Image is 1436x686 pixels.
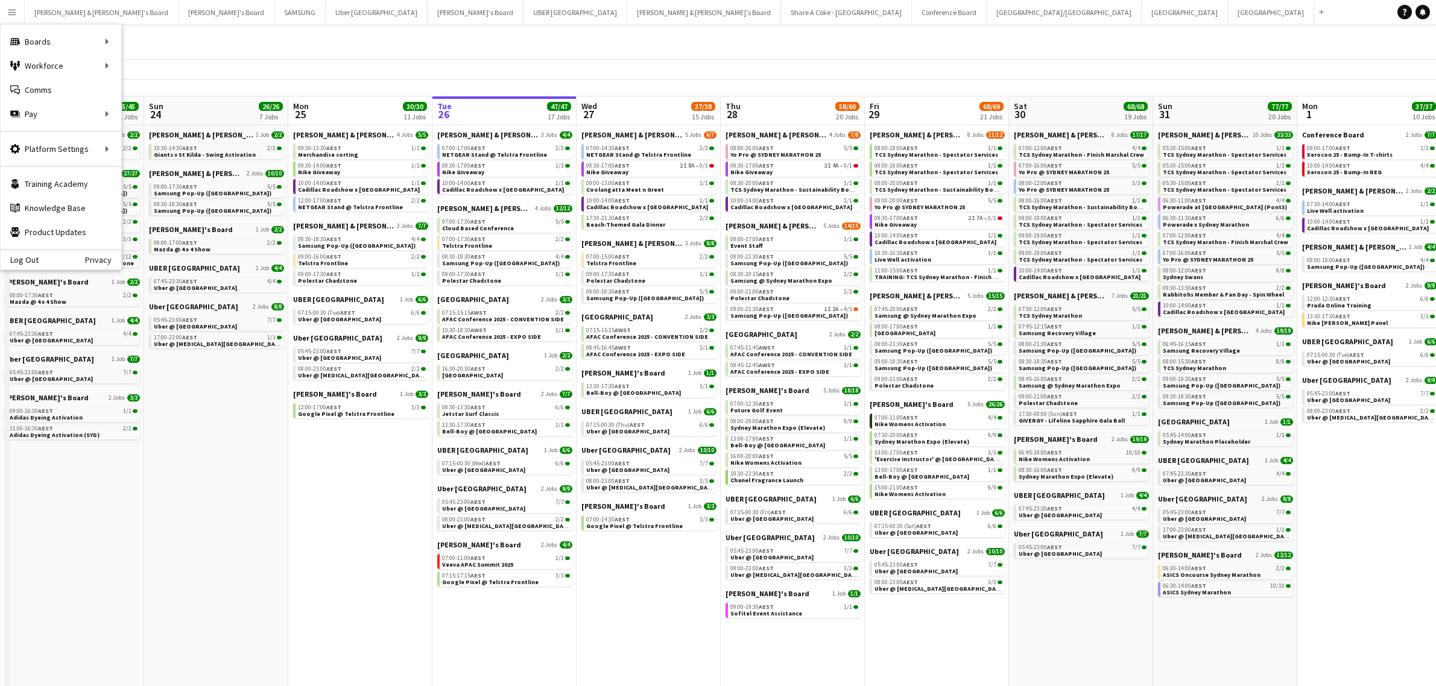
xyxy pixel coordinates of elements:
span: AEST [1191,197,1206,204]
span: 10/10 [265,170,284,177]
button: Uber [GEOGRAPHIC_DATA] [326,1,428,24]
span: 1/1 [988,180,996,186]
span: TCS Sydney Marathon - Spectator Services [1163,186,1286,194]
a: 08:00-20:00AEST5/5Yo Pro @ SYDNEY MARATHON 25 [875,197,1002,210]
a: 05:30-15:00AEST1/1TCS Sydney Marathon - Spectator Services [1163,179,1291,193]
span: Nike Giveaway [298,168,340,176]
span: Tennille's Board [149,225,233,234]
span: 07:00-14:30 [586,145,630,151]
a: 07:00-14:30AEST2/2NETGEAR Stand @ Telstra Frontline [586,144,714,158]
span: James & Arrence's Board [293,130,394,139]
span: 2/2 [123,219,131,225]
span: 08:00-18:00 [875,163,918,169]
span: AEST [1047,144,1062,152]
a: Knowledge Base [1,196,121,220]
span: 5/5 [123,184,131,190]
a: 09:30-14:00AEST1/1Nike Giveaway [298,162,426,175]
a: 07:00-17:00AEST2/2NETGEAR Stand @ Telstra Frontline [442,144,570,158]
div: • [875,215,1002,221]
a: [PERSON_NAME] & [PERSON_NAME]'s Board4 Jobs5/5 [293,130,428,139]
span: James & Arrence's Board [870,130,965,139]
span: 4/4 [1276,198,1285,204]
span: 3 Jobs [541,131,557,139]
span: AEST [1191,162,1206,169]
span: 07:00-17:30 [442,219,486,225]
span: 4 Jobs [397,131,413,139]
span: AEST [470,218,486,225]
span: James & Arrence's Board [726,130,827,139]
span: 17:30-21:30 [586,215,630,221]
span: 1 Job [256,226,269,233]
span: 08:30-17:00 [875,215,918,221]
span: 2I [968,215,975,221]
a: [PERSON_NAME]'s Board1 Job2/2 [149,225,284,234]
span: AEST [615,162,630,169]
div: [PERSON_NAME] & [PERSON_NAME]'s Board10 Jobs33/3305:30-15:00AEST1/1TCS Sydney Marathon - Spectato... [1158,130,1293,326]
a: 08:30-17:00AEST2I8A•0/1Nike Giveaway [586,162,714,175]
span: 1/1 [700,180,708,186]
a: 08:00-16:00AEST1/1TCS Sydney Marathon - Sustainability Booth Support [1019,197,1147,210]
span: 5 Jobs [685,131,701,139]
span: TCS Sydney Marathon - Sustainability Booth Support [730,186,885,194]
span: 2/2 [555,145,564,151]
span: 5/5 [555,219,564,225]
a: 09:30-13:30AEST1/1Merchandise sorting [298,144,426,158]
span: Powerade at Recovery Village (Pont3) [1163,203,1287,211]
div: [PERSON_NAME] & [PERSON_NAME]'s Board8 Jobs11/1208:00-18:00AEST1/1TCS Sydney Marathon - Spectator... [870,130,1005,291]
span: Samsung Pop-Up (SYDNEY) [154,207,271,215]
span: TCS Sydney Marathon - Finish Marshal Crew [1019,151,1144,159]
span: 0/1 [988,215,996,221]
span: 5/5 [1132,163,1140,169]
span: AEST [1335,162,1350,169]
button: [GEOGRAPHIC_DATA] [1228,1,1314,24]
span: 05:30-15:00 [1163,163,1206,169]
span: TCS Sydney Marathon - Sustainability Booth Support [875,186,1030,194]
span: Nike Giveaway [875,221,917,228]
span: 7A [976,215,983,221]
span: AEST [615,144,630,152]
span: 09:00-17:30 [154,184,197,190]
span: 05:30-15:00 [1163,180,1206,186]
span: 07:00-16:00 [1019,163,1062,169]
span: AEST [903,214,918,222]
span: NETGEAR Stand @ Telstra Frontline [298,203,403,211]
span: 2/2 [700,145,708,151]
a: 10:00-14:00AEST1/1Cadillac Roadshow x [GEOGRAPHIC_DATA] [442,179,570,193]
span: 14/15 [842,222,861,230]
span: 12/12 [554,205,572,212]
span: AEST [1335,200,1350,208]
span: 10:00-14:00 [442,180,486,186]
a: 09:00-13:00AEST1/1Coolangatta Meet n Greet [586,179,714,193]
span: 1/1 [1276,145,1285,151]
span: 10 Jobs [1253,131,1272,139]
span: 08:00-12:00 [1019,180,1062,186]
span: Giants v St Kilda - Swing Activation [154,151,256,159]
span: Cadillac Roadshow x Sydney Airport [298,186,420,194]
span: 2I [680,163,687,169]
span: 08:00-18:00 [875,145,918,151]
span: AEST [1047,197,1062,204]
span: Yo Pro @ SYDNEY MARATHON 25 [1019,168,1109,176]
span: Nike Giveaway [586,168,628,176]
span: 08:30-17:00 [442,163,486,169]
a: 17:30-21:30AEST2/2Beach-Themed Gala Dinner [586,214,714,228]
span: TCS Sydney Marathon - Sustainability Booth Support [1019,203,1174,211]
span: 1/1 [988,145,996,151]
span: 1/1 [1420,201,1429,207]
div: [PERSON_NAME] & [PERSON_NAME]'s Board4 Jobs7/808:00-20:00AEST5/5Yo Pro @ SYDNEY MARATHON 2508:30-... [726,130,861,221]
span: 2/2 [267,145,276,151]
span: 2/2 [271,131,284,139]
a: [PERSON_NAME] & [PERSON_NAME]'s Board8 Jobs17/17 [1014,130,1149,139]
span: 3 Jobs [397,222,413,230]
span: 2 Jobs [1406,187,1422,195]
a: 08:30-17:00AEST1/1Nike Giveaway [442,162,570,175]
span: 5/5 [267,184,276,190]
span: AEST [759,144,774,152]
span: 4 Jobs [829,131,846,139]
div: [PERSON_NAME] & [PERSON_NAME]'s Board4 Jobs12/1207:00-17:30AEST5/5Cloud Based Conference07:00-17:... [437,204,572,295]
span: James & Arrence's Board [437,130,539,139]
a: 08:00-12:00AEST3/3Yo Pro @ SYDNEY MARATHON 25 [1019,179,1147,193]
span: 1/1 [1276,180,1285,186]
span: 5/5 [416,131,428,139]
span: AEST [1047,214,1062,222]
